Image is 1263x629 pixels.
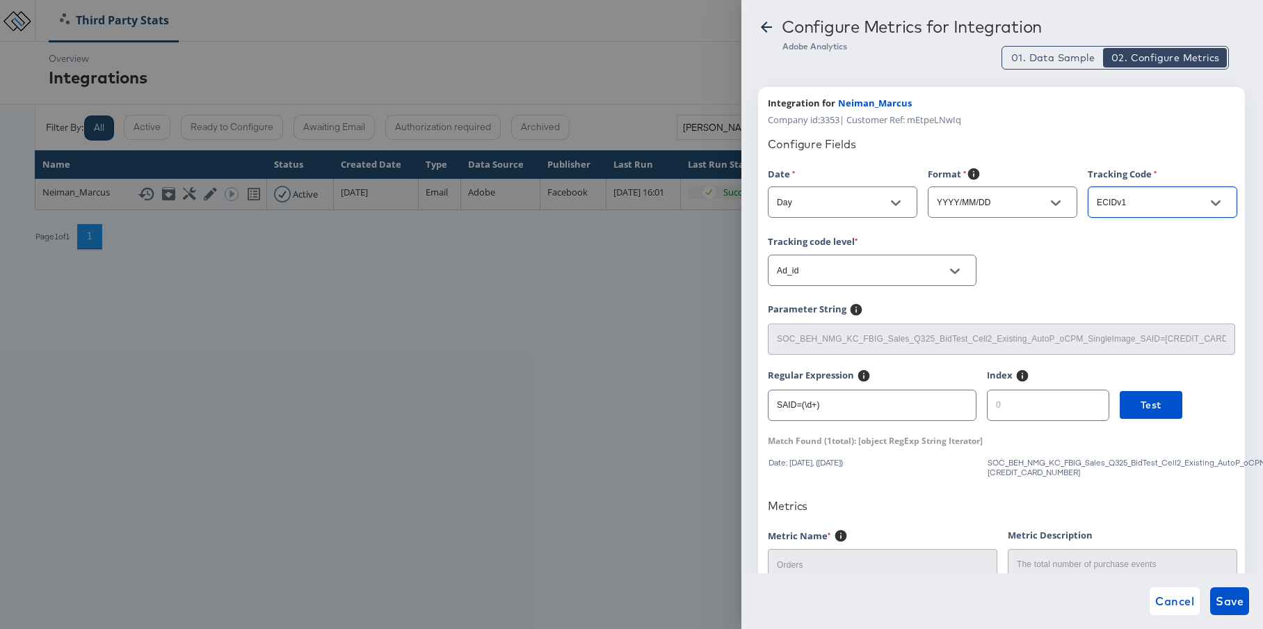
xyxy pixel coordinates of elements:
[1155,591,1194,611] span: Cancel
[1111,51,1219,65] span: 02. Configure Metrics
[928,167,967,184] label: Format
[782,41,1246,52] div: Adobe Analytics
[1045,193,1066,214] button: Open
[769,319,1234,349] input: e.g. SAID=
[1216,591,1244,611] span: Save
[782,17,1042,36] div: Configure Metrics for Integration
[1141,397,1161,414] span: Test
[768,137,1235,151] div: Configure Fields
[768,234,858,248] label: Tracking code level
[1210,587,1249,615] button: Save
[1008,529,1093,542] label: Metric Description
[768,435,983,447] div: [object RegExp String Iterator]
[768,303,846,320] label: Parameter String
[838,97,912,110] span: Neiman_Marcus
[1004,48,1102,67] button: Data Sample
[768,167,796,181] label: Date
[768,529,831,546] label: Metric Name
[1103,48,1227,67] button: Configure Metrics
[987,369,1013,386] label: Index
[944,261,965,282] button: Open
[768,499,1235,513] div: Metrics
[1011,51,1095,65] span: 01. Data Sample
[1120,391,1182,435] a: Test
[1150,587,1200,615] button: Cancel
[768,435,856,447] span: Match Found ( 1 total):
[1205,193,1226,214] button: Open
[1120,391,1182,419] button: Test
[1088,167,1157,181] label: Tracking Code
[768,97,835,110] span: Integration for
[768,458,976,477] div: Date: [DATE], ([DATE])
[768,113,961,127] span: Company id: 3353 | Customer Ref: mEtpeLNwIq
[988,385,1109,415] input: 0
[768,369,854,386] label: Regular Expression
[885,193,906,214] button: Open
[769,385,976,415] input: \d+[^x]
